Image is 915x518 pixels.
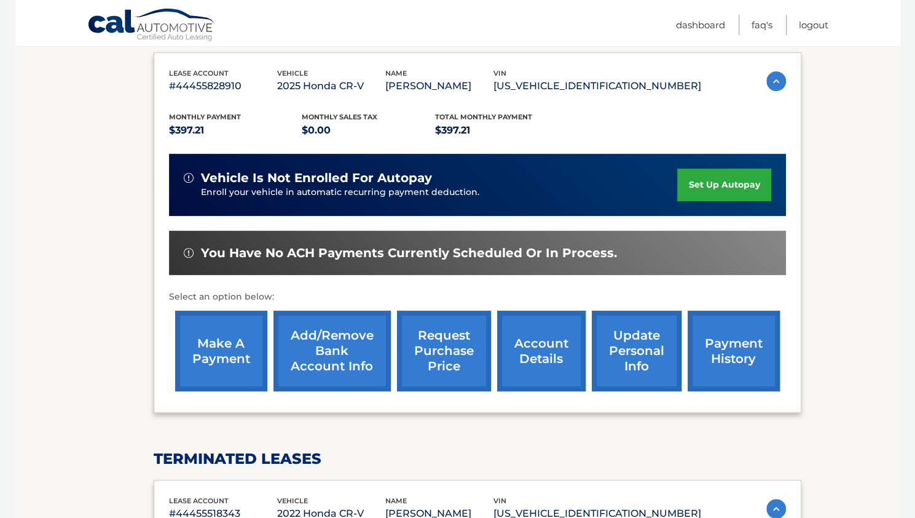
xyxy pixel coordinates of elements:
[154,450,801,468] h2: terminated leases
[273,311,391,391] a: Add/Remove bank account info
[169,78,277,95] p: #44455828910
[169,122,302,139] p: $397.21
[175,311,267,391] a: make a payment
[752,15,772,35] a: FAQ's
[493,69,506,78] span: vin
[688,311,780,391] a: payment history
[302,113,377,121] span: Monthly sales Tax
[87,8,216,44] a: Cal Automotive
[799,15,828,35] a: Logout
[435,122,568,139] p: $397.21
[766,71,786,91] img: accordion-active.svg
[397,311,491,391] a: request purchase price
[201,170,432,186] span: vehicle is not enrolled for autopay
[493,78,701,95] p: [US_VEHICLE_IDENTIFICATION_NUMBER]
[184,248,194,258] img: alert-white.svg
[277,496,308,505] span: vehicle
[184,173,194,183] img: alert-white.svg
[201,186,678,199] p: Enroll your vehicle in automatic recurring payment deduction.
[435,113,532,121] span: Total Monthly Payment
[385,78,493,95] p: [PERSON_NAME]
[302,122,435,139] p: $0.00
[385,496,407,505] span: name
[201,245,617,261] span: You have no ACH payments currently scheduled or in process.
[677,169,771,201] a: set up autopay
[169,290,786,305] p: Select an option below:
[676,15,725,35] a: Dashboard
[493,496,506,505] span: vin
[385,69,407,78] span: name
[277,78,385,95] p: 2025 Honda CR-V
[169,69,229,78] span: lease account
[497,311,586,391] a: account details
[592,311,681,391] a: update personal info
[169,113,241,121] span: Monthly Payment
[169,496,229,505] span: lease account
[277,69,308,78] span: vehicle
